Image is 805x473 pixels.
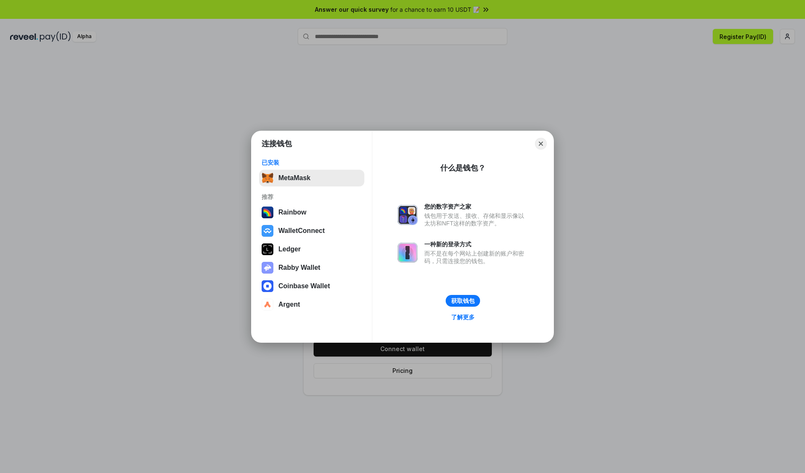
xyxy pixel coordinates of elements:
[424,212,528,227] div: 钱包用于发送、接收、存储和显示像以太坊和NFT这样的数字资产。
[424,240,528,248] div: 一种新的登录方式
[262,172,273,184] img: svg+xml,%3Csvg%20fill%3D%22none%22%20height%3D%2233%22%20viewBox%3D%220%200%2035%2033%22%20width%...
[446,295,480,307] button: 获取钱包
[262,159,362,166] div: 已安装
[262,243,273,255] img: svg+xml,%3Csvg%20xmlns%3D%22http%3A%2F%2Fwww.w3.org%2F2000%2Fsvg%22%20width%3D%2228%22%20height%3...
[451,313,475,321] div: 了解更多
[446,312,480,323] a: 了解更多
[424,203,528,210] div: 您的数字资产之家
[278,282,330,290] div: Coinbase Wallet
[262,225,273,237] img: svg+xml,%3Csvg%20width%3D%2228%22%20height%3D%2228%22%20viewBox%3D%220%200%2028%2028%22%20fill%3D...
[259,170,364,186] button: MetaMask
[440,163,486,173] div: 什么是钱包？
[259,222,364,239] button: WalletConnect
[259,204,364,221] button: Rainbow
[278,174,310,182] div: MetaMask
[424,250,528,265] div: 而不是在每个网站上创建新的账户和密码，只需连接您的钱包。
[259,296,364,313] button: Argent
[278,301,300,308] div: Argent
[535,138,547,150] button: Close
[262,299,273,310] img: svg+xml,%3Csvg%20width%3D%2228%22%20height%3D%2228%22%20viewBox%3D%220%200%2028%2028%22%20fill%3D...
[262,207,273,218] img: svg+xml,%3Csvg%20width%3D%22120%22%20height%3D%22120%22%20viewBox%3D%220%200%20120%20120%22%20fil...
[397,243,418,263] img: svg+xml,%3Csvg%20xmlns%3D%22http%3A%2F%2Fwww.w3.org%2F2000%2Fsvg%22%20fill%3D%22none%22%20viewBox...
[259,278,364,295] button: Coinbase Wallet
[278,209,306,216] div: Rainbow
[259,259,364,276] button: Rabby Wallet
[262,139,292,149] h1: 连接钱包
[278,246,301,253] div: Ledger
[278,227,325,235] div: WalletConnect
[259,241,364,258] button: Ledger
[262,193,362,201] div: 推荐
[278,264,320,271] div: Rabby Wallet
[262,262,273,274] img: svg+xml,%3Csvg%20xmlns%3D%22http%3A%2F%2Fwww.w3.org%2F2000%2Fsvg%22%20fill%3D%22none%22%20viewBox...
[451,297,475,305] div: 获取钱包
[397,205,418,225] img: svg+xml,%3Csvg%20xmlns%3D%22http%3A%2F%2Fwww.w3.org%2F2000%2Fsvg%22%20fill%3D%22none%22%20viewBox...
[262,280,273,292] img: svg+xml,%3Csvg%20width%3D%2228%22%20height%3D%2228%22%20viewBox%3D%220%200%2028%2028%22%20fill%3D...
